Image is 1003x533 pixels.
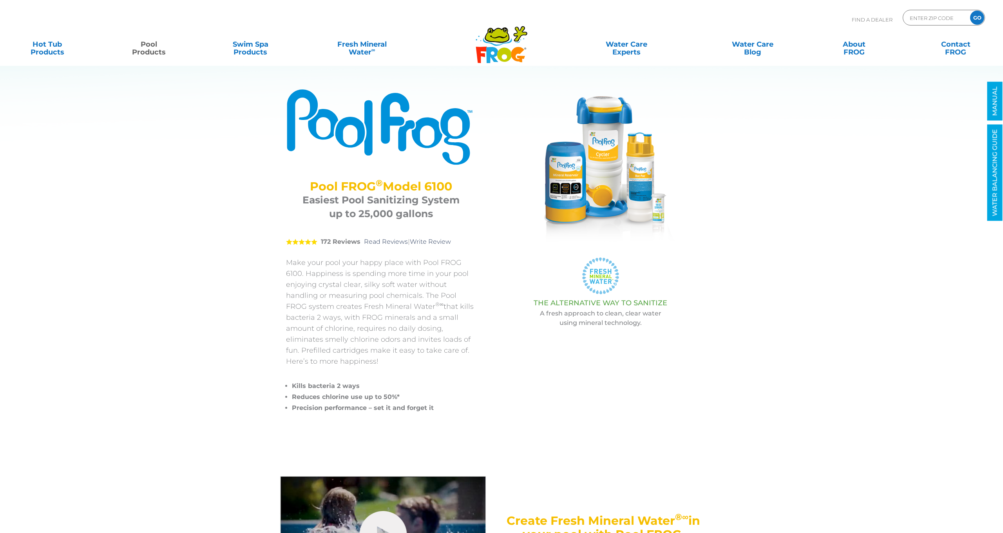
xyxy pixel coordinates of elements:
[471,16,532,63] img: Frog Products Logo
[109,36,188,52] a: PoolProducts
[292,392,476,402] li: Reduces chlorine use up to 50%*
[970,11,984,25] input: GO
[987,82,1003,121] a: MANUAL
[815,36,894,52] a: AboutFROG
[675,511,688,522] sup: ®∞
[916,36,995,52] a: ContactFROG
[435,301,444,307] sup: ®∞
[376,178,383,189] sup: ®
[496,299,705,307] h3: THE ALTERNATIVE WAY TO SANITIZE
[321,238,360,245] strong: 172 Reviews
[286,88,476,166] img: Product Logo
[313,36,411,52] a: Fresh MineralWater∞
[286,257,476,367] p: Make your pool your happy place with Pool FROG 6100. Happiness is spending more time in your pool...
[496,309,705,328] p: A fresh approach to clean, clear water using mineral technology.
[296,179,466,193] h2: Pool FROG Model 6100
[987,125,1003,221] a: WATER BALANCING GUIDE
[211,36,290,52] a: Swim SpaProducts
[292,381,476,392] li: Kills bacteria 2 ways
[286,239,317,245] span: 5
[522,88,679,245] img: Pool FROG 6100 System with chemicals and strips
[292,402,476,413] li: Precision performance – set it and forget it
[713,36,792,52] a: Water CareBlog
[296,193,466,221] h3: Easiest Pool Sanitizing System up to 25,000 gallons
[852,10,893,29] p: Find A Dealer
[562,36,691,52] a: Water CareExperts
[286,227,476,257] div: |
[8,36,87,52] a: Hot TubProducts
[410,238,451,245] a: Write Review
[364,238,408,245] a: Read Reviews
[371,47,375,53] sup: ∞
